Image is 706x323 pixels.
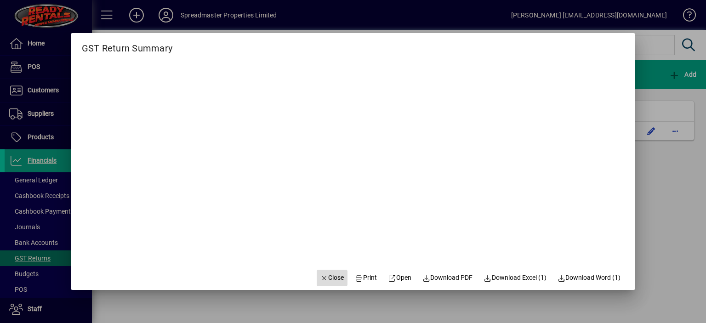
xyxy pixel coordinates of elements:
a: Open [384,270,415,286]
span: Download Excel (1) [484,273,547,283]
span: Open [388,273,411,283]
button: Print [351,270,381,286]
button: Close [317,270,348,286]
span: Close [320,273,344,283]
h2: GST Return Summary [71,33,184,56]
span: Download Word (1) [558,273,621,283]
button: Download Excel (1) [480,270,550,286]
span: Download PDF [422,273,473,283]
button: Download Word (1) [554,270,625,286]
span: Print [355,273,377,283]
a: Download PDF [419,270,477,286]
